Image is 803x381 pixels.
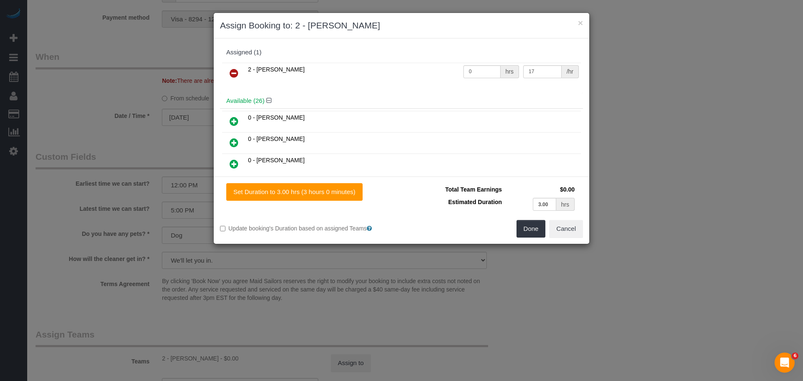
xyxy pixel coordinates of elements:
[226,183,363,201] button: Set Duration to 3.00 hrs (3 hours 0 minutes)
[248,157,304,164] span: 0 - [PERSON_NAME]
[220,226,225,231] input: Update booking's Duration based on assigned Teams
[501,65,519,78] div: hrs
[448,199,502,205] span: Estimated Duration
[248,136,304,142] span: 0 - [PERSON_NAME]
[578,18,583,27] button: ×
[562,65,579,78] div: /hr
[556,198,575,211] div: hrs
[226,49,577,56] div: Assigned (1)
[549,220,583,238] button: Cancel
[792,353,798,359] span: 6
[408,183,504,196] td: Total Team Earnings
[775,353,795,373] iframe: Intercom live chat
[220,19,583,32] h3: Assign Booking to: 2 - [PERSON_NAME]
[226,97,577,105] h4: Available (26)
[248,66,304,73] span: 2 - [PERSON_NAME]
[504,183,577,196] td: $0.00
[220,224,395,233] label: Update booking's Duration based on assigned Teams
[248,114,304,121] span: 0 - [PERSON_NAME]
[517,220,546,238] button: Done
